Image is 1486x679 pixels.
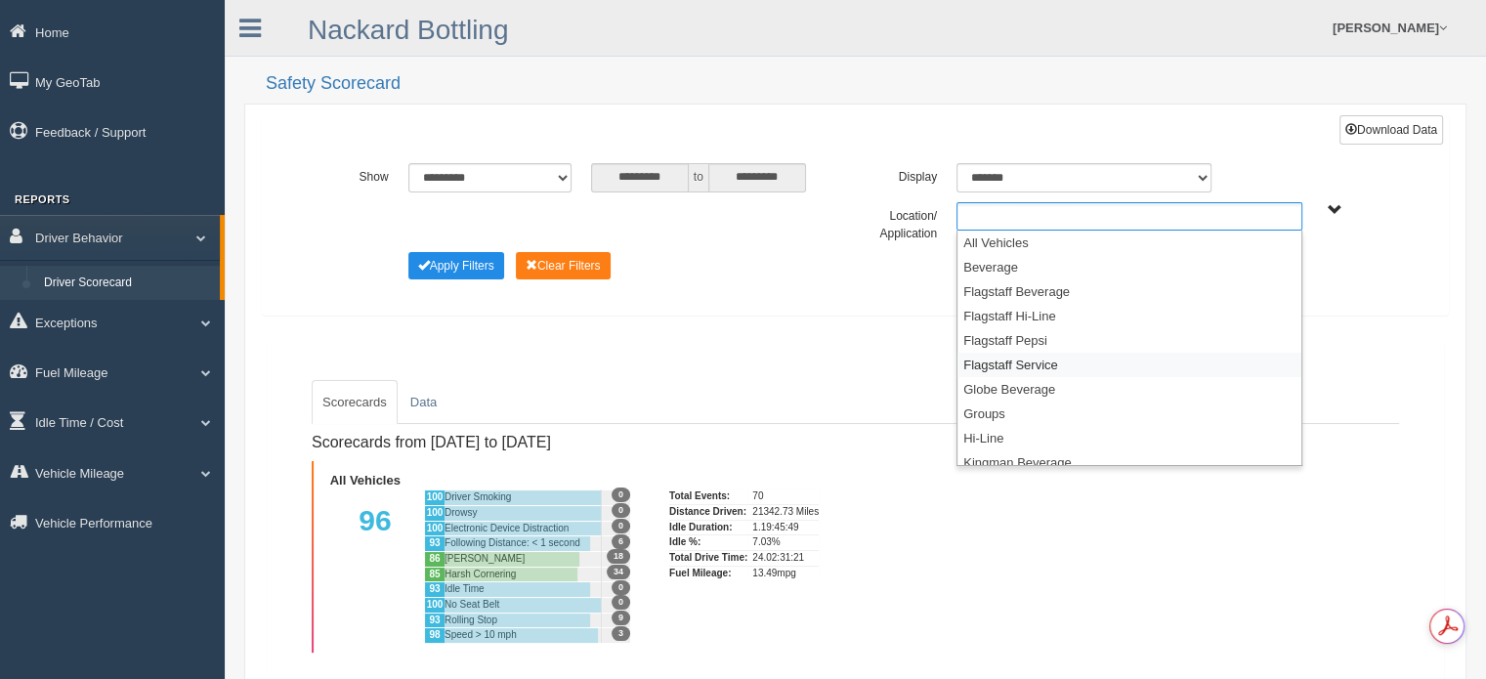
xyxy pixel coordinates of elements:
label: Location/ Application [856,202,948,242]
span: 18 [607,549,630,564]
b: All Vehicles [330,473,401,488]
li: Globe Beverage [957,377,1301,402]
div: 100 [424,505,445,521]
li: Kingman Beverage [957,450,1301,475]
button: Change Filter Options [516,252,611,279]
h2: Safety Scorecard [266,74,1466,94]
div: 93 [424,581,445,597]
span: 34 [607,565,630,579]
span: 3 [612,626,630,641]
li: Flagstaff Pepsi [957,328,1301,353]
span: 0 [612,488,630,502]
li: Flagstaff Service [957,353,1301,377]
div: 86 [424,551,445,567]
span: 0 [612,519,630,533]
a: Data [400,380,447,425]
div: 100 [424,597,445,613]
span: to [689,163,708,192]
label: Display [855,163,947,187]
div: Fuel Mileage: [669,566,747,581]
button: Change Filter Options [408,252,504,279]
button: Download Data [1339,115,1443,145]
div: Distance Driven: [669,504,747,520]
div: 70 [752,489,819,504]
span: 0 [612,503,630,518]
div: Idle %: [669,534,747,550]
div: Total Drive Time: [669,550,747,566]
a: Scorecards [312,380,398,425]
li: Beverage [957,255,1301,279]
li: All Vehicles [957,231,1301,255]
a: Driver Scorecard [35,266,220,301]
div: 13.49mpg [752,566,819,581]
div: 100 [424,489,445,505]
a: Nackard Bottling [308,15,508,45]
span: 9 [612,611,630,625]
div: 7.03% [752,534,819,550]
span: 0 [612,580,630,595]
div: 85 [424,567,445,582]
li: Hi-Line [957,426,1301,450]
div: 93 [424,613,445,628]
div: 24.02:31:21 [752,550,819,566]
div: 21342.73 Miles [752,504,819,520]
label: Show [307,163,399,187]
li: Groups [957,402,1301,426]
span: 6 [612,534,630,549]
div: 100 [424,521,445,536]
div: 96 [326,489,424,643]
span: 0 [612,595,630,610]
li: Flagstaff Hi-Line [957,304,1301,328]
li: Flagstaff Beverage [957,279,1301,304]
div: 93 [424,535,445,551]
div: 1.19:45:49 [752,520,819,535]
div: Idle Duration: [669,520,747,535]
div: Total Events: [669,489,747,504]
div: 98 [424,627,445,643]
h4: Scorecards from [DATE] to [DATE] [312,434,898,451]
